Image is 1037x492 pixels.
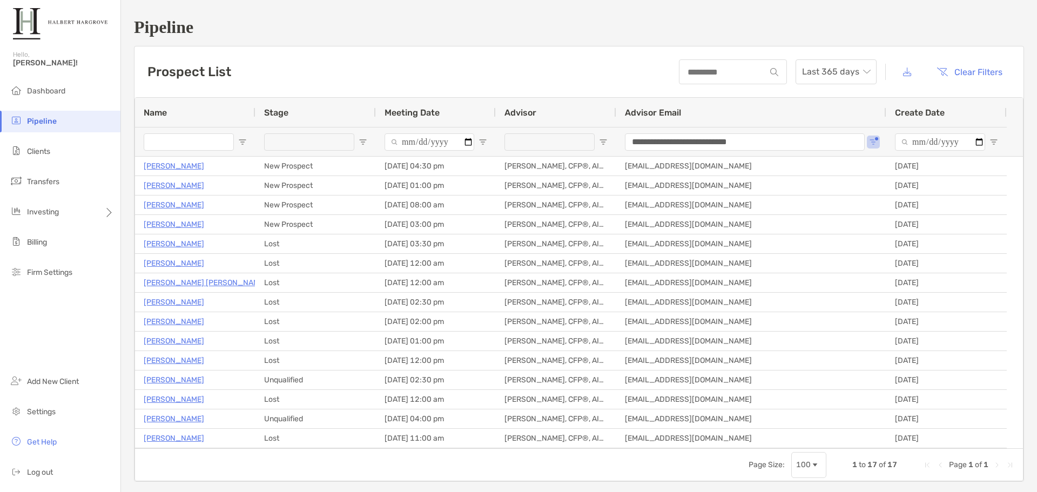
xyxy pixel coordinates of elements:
[616,390,886,409] div: [EMAIL_ADDRESS][DOMAIN_NAME]
[144,412,204,426] p: [PERSON_NAME]
[625,133,865,151] input: Advisor Email Filter Input
[616,370,886,389] div: [EMAIL_ADDRESS][DOMAIN_NAME]
[255,390,376,409] div: Lost
[496,351,616,370] div: [PERSON_NAME], CFP®, AIF®
[376,254,496,273] div: [DATE] 12:00 am
[27,177,59,186] span: Transfers
[496,312,616,331] div: [PERSON_NAME], CFP®, AIF®
[496,293,616,312] div: [PERSON_NAME], CFP®, AIF®
[616,254,886,273] div: [EMAIL_ADDRESS][DOMAIN_NAME]
[10,405,23,417] img: settings icon
[376,370,496,389] div: [DATE] 02:30 pm
[255,370,376,389] div: Unqualified
[255,293,376,312] div: Lost
[616,273,886,292] div: [EMAIL_ADDRESS][DOMAIN_NAME]
[852,460,857,469] span: 1
[144,393,204,406] p: [PERSON_NAME]
[255,176,376,195] div: New Prospect
[923,461,932,469] div: First Page
[496,234,616,253] div: [PERSON_NAME], CFP®, AIF®
[479,138,487,146] button: Open Filter Menu
[376,390,496,409] div: [DATE] 12:00 am
[27,117,57,126] span: Pipeline
[496,390,616,409] div: [PERSON_NAME], CFP®, AIF®
[376,234,496,253] div: [DATE] 03:30 pm
[144,107,167,118] span: Name
[10,235,23,248] img: billing icon
[10,465,23,478] img: logout icon
[886,332,1007,351] div: [DATE]
[496,157,616,176] div: [PERSON_NAME], CFP®, AIF®
[496,409,616,428] div: [PERSON_NAME], CFP®, AIF®
[147,64,231,79] h3: Prospect List
[625,107,681,118] span: Advisor Email
[144,354,204,367] a: [PERSON_NAME]
[504,107,536,118] span: Advisor
[376,157,496,176] div: [DATE] 04:30 pm
[144,257,204,270] a: [PERSON_NAME]
[144,295,204,309] a: [PERSON_NAME]
[27,147,50,156] span: Clients
[616,332,886,351] div: [EMAIL_ADDRESS][DOMAIN_NAME]
[802,60,870,84] span: Last 365 days
[144,237,204,251] a: [PERSON_NAME]
[144,373,204,387] a: [PERSON_NAME]
[255,312,376,331] div: Lost
[496,254,616,273] div: [PERSON_NAME], CFP®, AIF®
[255,332,376,351] div: Lost
[376,409,496,428] div: [DATE] 04:00 pm
[10,265,23,278] img: firm-settings icon
[859,460,866,469] span: to
[886,429,1007,448] div: [DATE]
[867,460,877,469] span: 17
[496,332,616,351] div: [PERSON_NAME], CFP®, AIF®
[791,452,826,478] div: Page Size
[13,58,114,68] span: [PERSON_NAME]!
[376,176,496,195] div: [DATE] 01:00 pm
[144,218,204,231] p: [PERSON_NAME]
[895,107,945,118] span: Create Date
[616,312,886,331] div: [EMAIL_ADDRESS][DOMAIN_NAME]
[27,207,59,217] span: Investing
[27,468,53,477] span: Log out
[376,215,496,234] div: [DATE] 03:00 pm
[993,461,1001,469] div: Next Page
[376,351,496,370] div: [DATE] 12:00 pm
[936,461,945,469] div: Previous Page
[255,409,376,428] div: Unqualified
[376,273,496,292] div: [DATE] 12:00 am
[144,334,204,348] a: [PERSON_NAME]
[886,351,1007,370] div: [DATE]
[376,429,496,448] div: [DATE] 11:00 am
[928,60,1011,84] button: Clear Filters
[599,138,608,146] button: Open Filter Menu
[975,460,982,469] span: of
[27,238,47,247] span: Billing
[869,138,878,146] button: Open Filter Menu
[144,179,204,192] p: [PERSON_NAME]
[496,429,616,448] div: [PERSON_NAME], CFP®, AIF®
[10,205,23,218] img: investing icon
[886,409,1007,428] div: [DATE]
[27,86,65,96] span: Dashboard
[359,138,367,146] button: Open Filter Menu
[616,176,886,195] div: [EMAIL_ADDRESS][DOMAIN_NAME]
[385,107,440,118] span: Meeting Date
[886,157,1007,176] div: [DATE]
[27,437,57,447] span: Get Help
[255,234,376,253] div: Lost
[496,215,616,234] div: [PERSON_NAME], CFP®, AIF®
[27,268,72,277] span: Firm Settings
[144,315,204,328] a: [PERSON_NAME]
[496,273,616,292] div: [PERSON_NAME], CFP®, AIF®
[886,234,1007,253] div: [DATE]
[770,68,778,76] img: input icon
[144,432,204,445] p: [PERSON_NAME]
[616,409,886,428] div: [EMAIL_ADDRESS][DOMAIN_NAME]
[616,234,886,253] div: [EMAIL_ADDRESS][DOMAIN_NAME]
[496,176,616,195] div: [PERSON_NAME], CFP®, AIF®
